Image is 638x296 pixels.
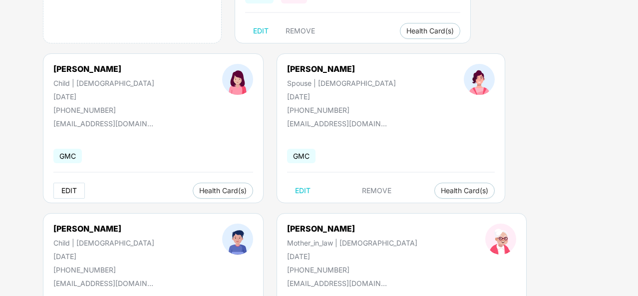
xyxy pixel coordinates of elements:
[287,79,396,87] div: Spouse | [DEMOGRAPHIC_DATA]
[53,252,154,261] div: [DATE]
[53,239,154,247] div: Child | [DEMOGRAPHIC_DATA]
[53,119,153,128] div: [EMAIL_ADDRESS][DOMAIN_NAME]
[287,92,396,101] div: [DATE]
[53,266,154,274] div: [PHONE_NUMBER]
[61,187,77,195] span: EDIT
[53,279,153,288] div: [EMAIL_ADDRESS][DOMAIN_NAME]
[53,183,85,199] button: EDIT
[222,64,253,95] img: profileImage
[464,64,495,95] img: profileImage
[253,27,269,35] span: EDIT
[400,23,460,39] button: Health Card(s)
[287,266,417,274] div: [PHONE_NUMBER]
[287,119,387,128] div: [EMAIL_ADDRESS][DOMAIN_NAME]
[53,149,82,163] span: GMC
[287,149,316,163] span: GMC
[199,188,247,193] span: Health Card(s)
[222,224,253,255] img: profileImage
[287,252,417,261] div: [DATE]
[286,27,315,35] span: REMOVE
[485,224,516,255] img: profileImage
[287,279,387,288] div: [EMAIL_ADDRESS][DOMAIN_NAME]
[53,79,154,87] div: Child | [DEMOGRAPHIC_DATA]
[287,224,417,234] div: [PERSON_NAME]
[287,106,396,114] div: [PHONE_NUMBER]
[441,188,488,193] span: Health Card(s)
[295,187,311,195] span: EDIT
[53,64,154,74] div: [PERSON_NAME]
[193,183,253,199] button: Health Card(s)
[53,224,154,234] div: [PERSON_NAME]
[287,64,396,74] div: [PERSON_NAME]
[406,28,454,33] span: Health Card(s)
[53,106,154,114] div: [PHONE_NUMBER]
[362,187,391,195] span: REMOVE
[287,239,417,247] div: Mother_in_law | [DEMOGRAPHIC_DATA]
[354,183,399,199] button: REMOVE
[53,92,154,101] div: [DATE]
[434,183,495,199] button: Health Card(s)
[287,183,319,199] button: EDIT
[278,23,323,39] button: REMOVE
[245,23,277,39] button: EDIT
